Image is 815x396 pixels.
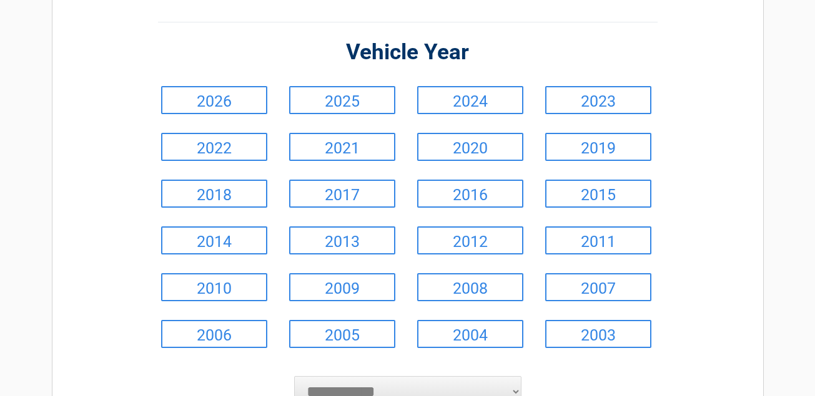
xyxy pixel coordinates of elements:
[417,133,523,161] a: 2020
[289,273,395,301] a: 2009
[289,86,395,114] a: 2025
[417,320,523,348] a: 2004
[545,226,651,254] a: 2011
[417,226,523,254] a: 2012
[545,133,651,161] a: 2019
[161,273,267,301] a: 2010
[161,180,267,208] a: 2018
[289,180,395,208] a: 2017
[417,86,523,114] a: 2024
[289,320,395,348] a: 2005
[289,226,395,254] a: 2013
[289,133,395,161] a: 2021
[161,86,267,114] a: 2026
[545,86,651,114] a: 2023
[417,273,523,301] a: 2008
[545,273,651,301] a: 2007
[545,320,651,348] a: 2003
[161,226,267,254] a: 2014
[161,133,267,161] a: 2022
[417,180,523,208] a: 2016
[158,38,658,67] h2: Vehicle Year
[545,180,651,208] a: 2015
[161,320,267,348] a: 2006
